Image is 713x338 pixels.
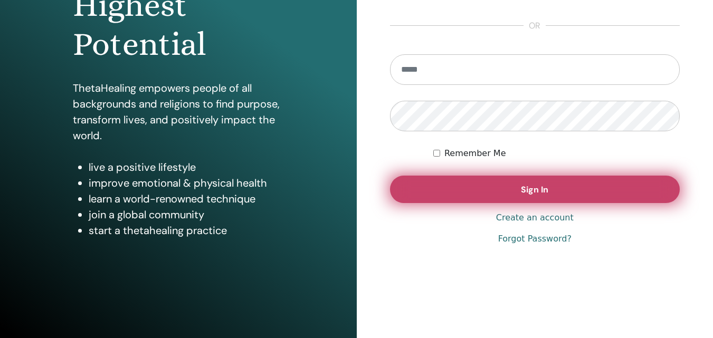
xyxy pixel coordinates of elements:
[444,147,506,160] label: Remember Me
[73,80,284,143] p: ThetaHealing empowers people of all backgrounds and religions to find purpose, transform lives, a...
[498,233,572,245] a: Forgot Password?
[89,175,284,191] li: improve emotional & physical health
[89,191,284,207] li: learn a world-renowned technique
[521,184,548,195] span: Sign In
[524,20,546,32] span: or
[89,159,284,175] li: live a positive lifestyle
[496,211,574,224] a: Create an account
[433,147,680,160] div: Keep me authenticated indefinitely or until I manually logout
[89,223,284,238] li: start a thetahealing practice
[89,207,284,223] li: join a global community
[390,176,680,203] button: Sign In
